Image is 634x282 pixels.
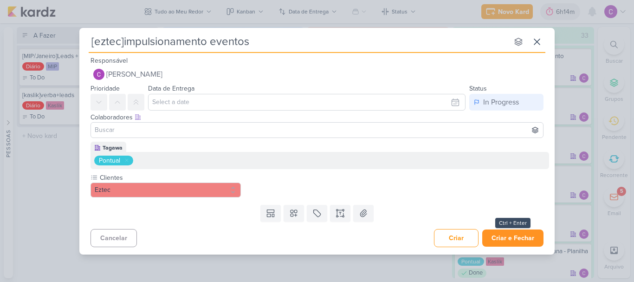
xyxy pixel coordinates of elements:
div: Pontual [99,156,120,165]
div: Ctrl + Enter [495,218,530,228]
button: Criar e Fechar [482,230,543,247]
label: Status [469,85,487,92]
label: Responsável [91,57,128,65]
button: Cancelar [91,229,137,247]
input: Kard Sem Título [89,33,508,50]
img: Carlos Lima [93,69,104,80]
input: Select a date [148,94,466,111]
label: Data de Entrega [148,85,194,92]
button: Eztec [91,183,241,197]
label: Clientes [99,173,241,183]
button: In Progress [469,94,543,111]
input: Buscar [93,125,541,136]
div: Tagawa [103,144,123,152]
div: In Progress [483,97,519,108]
label: Prioridade [91,85,120,92]
button: [PERSON_NAME] [91,66,543,83]
div: Colaboradores [91,112,543,122]
span: [PERSON_NAME] [106,69,162,80]
button: Criar [434,229,479,247]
